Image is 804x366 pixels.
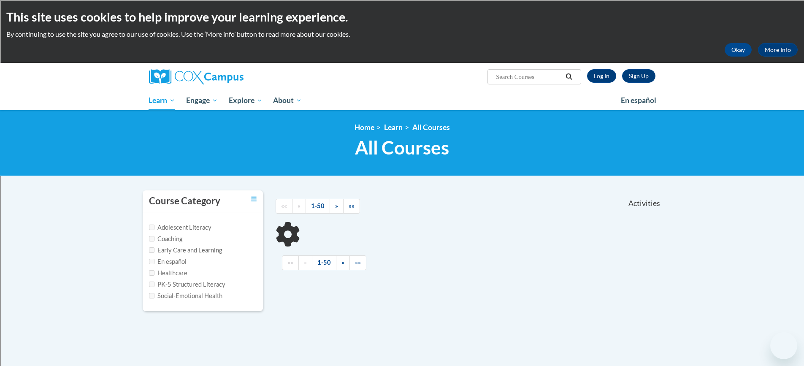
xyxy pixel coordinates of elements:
a: All Courses [412,123,450,132]
span: All Courses [355,136,449,159]
iframe: Button to launch messaging window [770,332,797,359]
a: Explore [223,91,268,110]
a: En español [615,92,662,109]
img: Cox Campus [149,69,244,84]
button: Search [563,72,575,82]
a: Cox Campus [149,69,309,84]
a: Learn [384,123,403,132]
span: En español [621,96,656,105]
a: Home [355,123,374,132]
a: Register [622,69,655,83]
a: Log In [587,69,616,83]
span: Engage [186,95,218,106]
span: About [273,95,302,106]
span: Explore [229,95,263,106]
input: Search Courses [495,72,563,82]
div: Main menu [136,91,668,110]
a: About [268,91,307,110]
span: Learn [149,95,175,106]
a: Engage [181,91,223,110]
a: Learn [143,91,181,110]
